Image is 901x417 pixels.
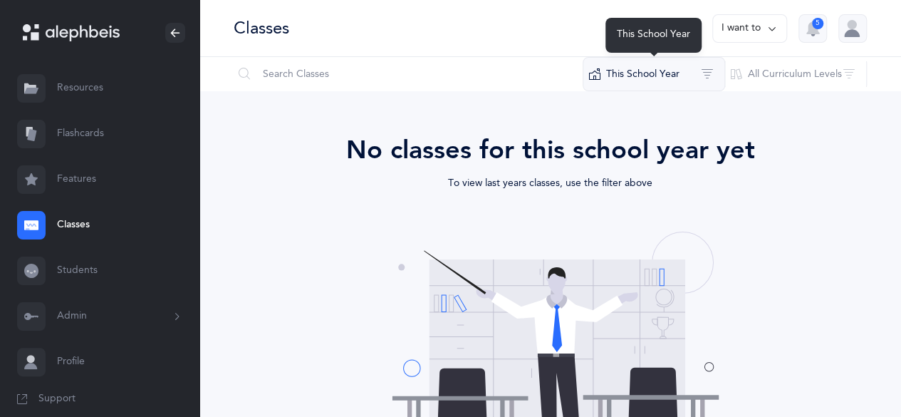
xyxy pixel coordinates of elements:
[266,170,835,192] div: To view last years classes, use the filter above
[233,57,583,91] input: Search Classes
[798,14,827,43] button: 5
[583,57,725,91] button: This School Year
[239,131,861,170] div: No classes for this school year yet
[38,392,75,406] span: Support
[812,18,823,29] div: 5
[234,16,289,40] div: Classes
[830,346,884,400] iframe: Drift Widget Chat Controller
[605,18,702,53] div: This School Year
[712,14,787,43] button: I want to
[724,57,867,91] button: All Curriculum Levels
